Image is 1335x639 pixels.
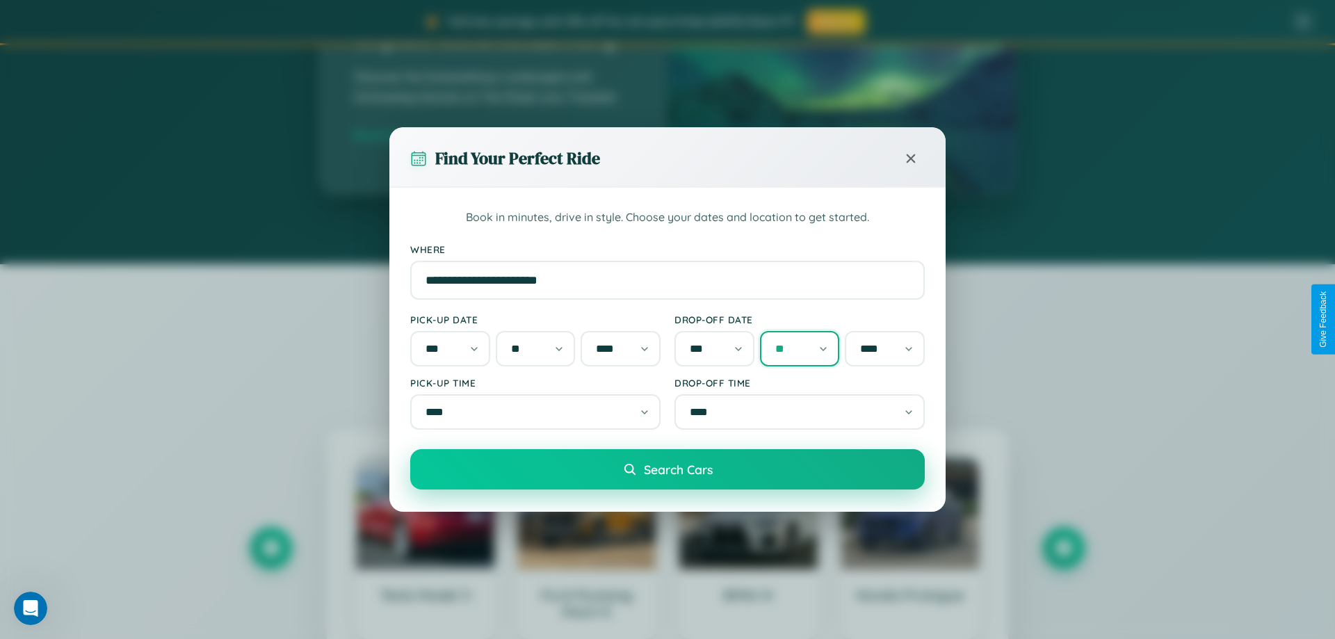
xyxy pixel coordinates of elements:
[410,209,925,227] p: Book in minutes, drive in style. Choose your dates and location to get started.
[410,314,661,325] label: Pick-up Date
[674,377,925,389] label: Drop-off Time
[674,314,925,325] label: Drop-off Date
[435,147,600,170] h3: Find Your Perfect Ride
[644,462,713,477] span: Search Cars
[410,243,925,255] label: Where
[410,449,925,490] button: Search Cars
[410,377,661,389] label: Pick-up Time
